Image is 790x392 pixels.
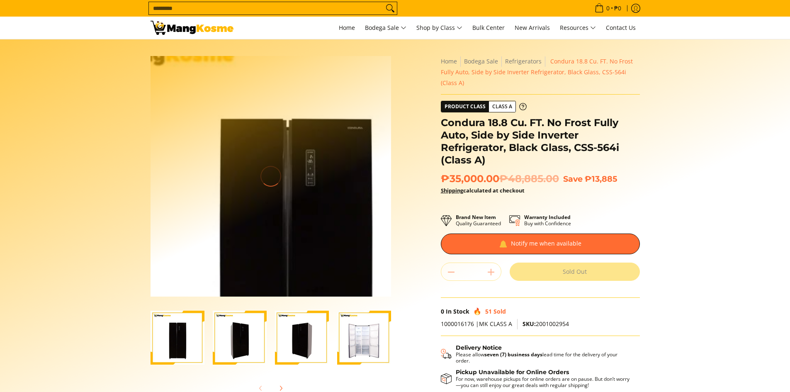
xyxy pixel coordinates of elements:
[441,57,633,87] span: Condura 18.8 Cu. FT. No Frost Fully Auto, Side by Side Inverter Refrigerator, Black Glass, CSS-56...
[361,17,411,39] a: Bodega Sale
[472,24,505,32] span: Bulk Center
[456,214,496,221] strong: Brand New Item
[505,57,542,65] a: Refrigerators
[585,174,617,184] span: ₱13,885
[605,5,611,11] span: 0
[456,214,501,226] p: Quality Guaranteed
[489,102,515,112] span: Class A
[456,376,632,388] p: For now, warehouse pickups for online orders are on pause. But don’t worry—you can still enjoy ou...
[151,56,391,297] img: Condura 18.8 Cu. FT. No Frost Fully Auto, Side by Side Inverter Refrigerator, Black Glass, CSS-56...
[484,351,542,358] strong: seven (7) business days
[515,24,550,32] span: New Arrivals
[464,57,498,65] a: Bodega Sale
[510,17,554,39] a: New Arrivals
[523,320,536,328] span: SKU:
[384,2,397,15] button: Search
[339,24,355,32] span: Home
[493,307,506,315] span: Sold
[613,5,622,11] span: ₱0
[499,173,559,185] del: ₱48,885.00
[606,24,636,32] span: Contact Us
[524,214,571,221] strong: Warranty Included
[335,17,359,39] a: Home
[485,307,492,315] span: 51
[151,21,233,35] img: Condura 18.8 Cu. FT. No Frost Fully Auto, Side by Side Inverter Refrig | Mang Kosme
[441,117,640,166] h1: Condura 18.8 Cu. FT. No Frost Fully Auto, Side by Side Inverter Refrigerator, Black Glass, CSS-56...
[441,101,527,112] a: Product Class Class A
[560,23,596,33] span: Resources
[523,320,569,328] span: 2001002954
[441,173,559,185] span: ₱35,000.00
[563,174,583,184] span: Save
[441,57,457,65] a: Home
[151,311,204,365] img: Condura 18.8 Cu. FT. No Frost Fully Auto, Side by Side Inverter Refrigerator, Black Glass, CSS-56...
[456,351,632,364] p: Please allow lead time for the delivery of your order.
[441,187,463,194] a: Shipping
[441,187,525,194] strong: calculated at checkout
[524,214,571,226] p: Buy with Confidence
[213,311,267,365] img: Condura 18.8 Cu. FT. No Frost Fully Auto, Side by Side Inverter Refrigerator, Black Glass, CSS-56...
[468,17,509,39] a: Bulk Center
[242,17,640,39] nav: Main Menu
[441,344,632,364] button: Shipping & Delivery
[441,320,512,328] span: 1000016176 |MK CLASS A
[446,307,469,315] span: In Stock
[412,17,467,39] a: Shop by Class
[556,17,600,39] a: Resources
[456,344,502,351] strong: Delivery Notice
[456,368,569,376] strong: Pickup Unavailable for Online Orders
[337,311,391,365] img: Condura 18.8 Cu. FT. No Frost Fully Auto, Side by Side Inverter Refrigerator, Black Glass, CSS-56...
[275,311,329,365] img: Condura 18.8 Cu. FT. No Frost Fully Auto, Side by Side Inverter Refrigerator, Black Glass, CSS-56...
[592,4,624,13] span: •
[441,101,489,112] span: Product Class
[441,307,444,315] span: 0
[441,56,640,88] nav: Breadcrumbs
[416,23,462,33] span: Shop by Class
[365,23,406,33] span: Bodega Sale
[602,17,640,39] a: Contact Us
